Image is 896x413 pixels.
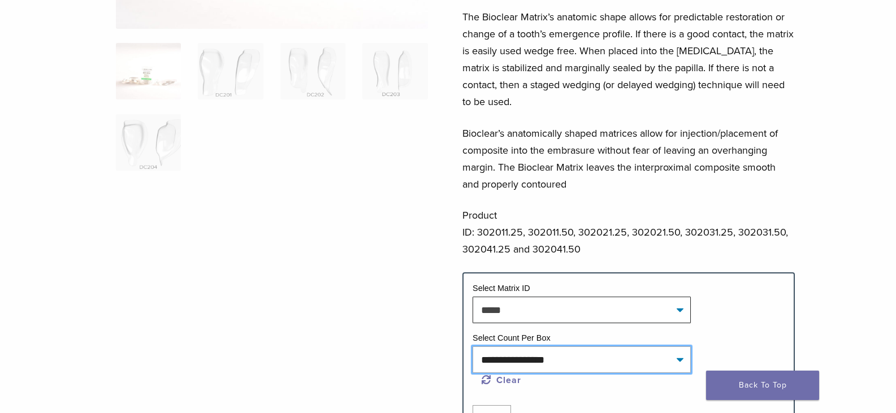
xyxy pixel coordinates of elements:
[482,375,521,386] a: Clear
[198,43,263,99] img: Original Anterior Matrix - DC Series - Image 2
[473,333,551,342] label: Select Count Per Box
[462,207,795,258] p: Product ID: 302011.25, 302011.50, 302021.25, 302021.50, 302031.25, 302031.50, 302041.25 and 30204...
[706,371,819,400] a: Back To Top
[116,43,181,99] img: Anterior-Original-DC-Series-Matrices-324x324.jpg
[116,114,181,171] img: Original Anterior Matrix - DC Series - Image 5
[462,125,795,193] p: Bioclear’s anatomically shaped matrices allow for injection/placement of composite into the embra...
[462,8,795,110] p: The Bioclear Matrix’s anatomic shape allows for predictable restoration or change of a tooth’s em...
[473,284,530,293] label: Select Matrix ID
[280,43,345,99] img: Original Anterior Matrix - DC Series - Image 3
[362,43,427,99] img: Original Anterior Matrix - DC Series - Image 4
